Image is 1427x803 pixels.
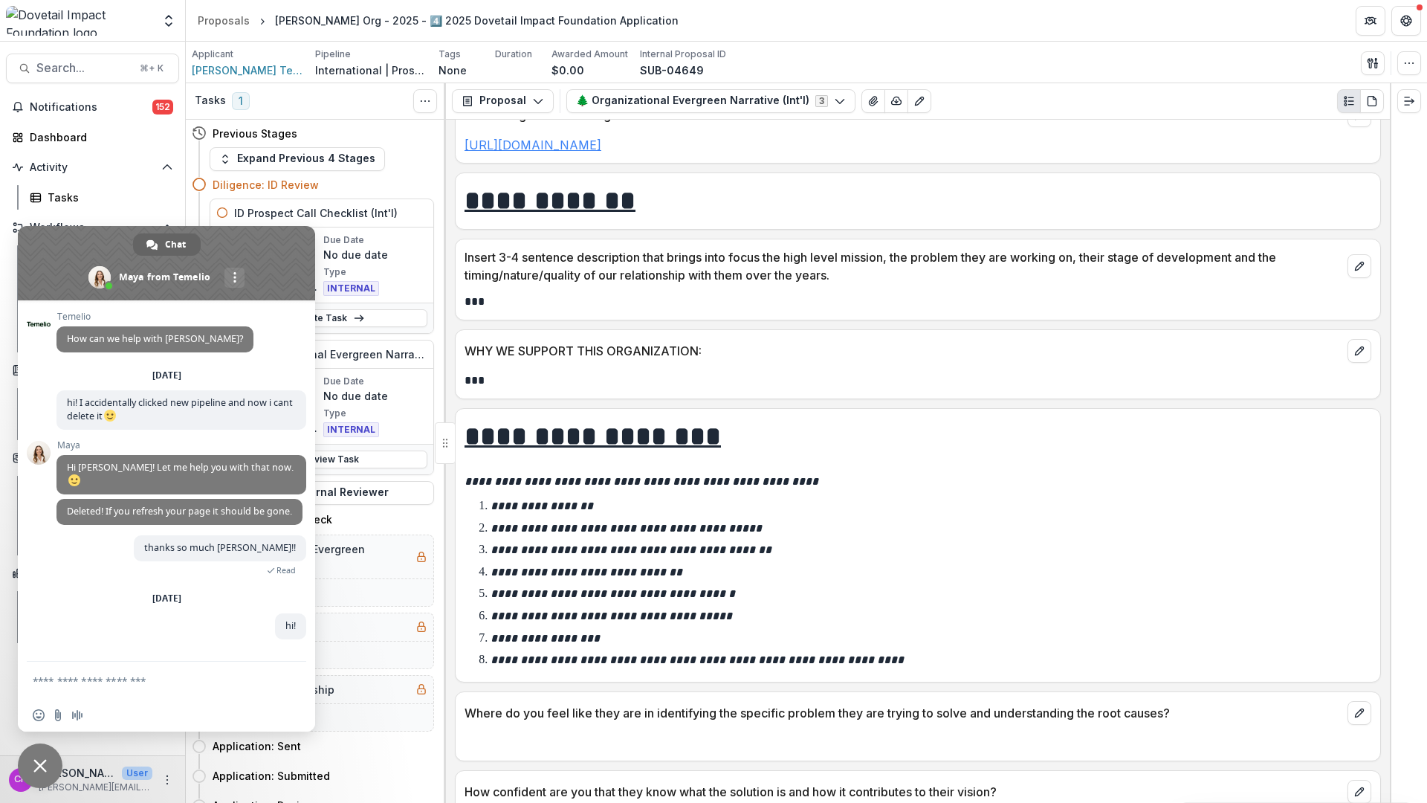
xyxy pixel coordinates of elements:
[67,396,293,422] span: hi! I accidentally clicked new pipeline and now i cant delete it
[6,95,179,119] button: Notifications152
[566,89,855,113] button: 🌲 Organizational Evergreen Narrative (Int'l)3
[192,48,233,61] p: Applicant
[6,125,179,149] a: Dashboard
[213,768,330,784] h4: Application: Submitted
[6,446,179,470] button: Open Contacts
[67,505,292,517] span: Deleted! If you refresh your page it should be gone.
[232,92,250,110] span: 1
[213,177,319,193] h4: Diligence: ID Review
[48,190,167,205] div: Tasks
[165,233,186,256] span: Chat
[439,62,467,78] p: None
[323,388,427,404] p: No due date
[52,709,64,721] span: Send a file
[323,422,379,437] span: INTERNAL
[1397,89,1421,113] button: Expand right
[33,662,271,699] textarea: Compose your message...
[144,541,296,554] span: thanks so much [PERSON_NAME]!!
[285,619,296,632] span: hi!
[30,222,155,234] span: Workflows
[6,561,179,585] button: Open Data & Reporting
[192,10,685,31] nav: breadcrumb
[152,594,181,603] div: [DATE]
[30,101,152,114] span: Notifications
[14,775,27,784] div: Courtney Eker Hardy
[39,765,116,781] p: [PERSON_NAME] [PERSON_NAME]
[234,205,398,221] h5: ID Prospect Call Checklist (Int'l)
[216,451,427,468] a: Review Task
[323,281,379,296] span: INTERNAL
[323,375,427,388] p: Due Date
[137,60,166,77] div: ⌘ + K
[465,248,1342,284] p: Insert 3-4 sentence description that brings into focus the high level mission, the problem they a...
[452,89,554,113] button: Proposal
[1347,339,1371,363] button: edit
[323,407,427,420] p: Type
[315,48,351,61] p: Pipeline
[71,709,83,721] span: Audio message
[1356,6,1385,36] button: Partners
[195,94,226,107] h3: Tasks
[133,233,201,256] a: Chat
[6,216,179,239] button: Open Workflows
[67,461,294,487] span: Hi [PERSON_NAME]! Let me help you with that now.
[39,781,152,794] p: [PERSON_NAME][EMAIL_ADDRESS][DOMAIN_NAME]
[24,185,179,210] a: Tasks
[465,138,601,152] a: [URL][DOMAIN_NAME]
[192,62,303,78] a: [PERSON_NAME] Test Org
[213,738,301,754] h4: Application: Sent
[210,147,385,171] button: Expand Previous 4 Stages
[907,89,931,113] button: Edit as form
[30,129,167,145] div: Dashboard
[33,709,45,721] span: Insert an emoji
[6,54,179,83] button: Search...
[210,481,434,505] button: Add Internal Reviewer
[413,89,437,113] button: Toggle View Cancelled Tasks
[1337,89,1361,113] button: Plaintext view
[158,6,179,36] button: Open entity switcher
[67,332,243,345] span: How can we help with [PERSON_NAME]?
[6,155,179,179] button: Open Activity
[551,62,584,78] p: $0.00
[1391,6,1421,36] button: Get Help
[315,62,427,78] p: International | Prospects Pipeline
[465,783,1342,801] p: How confident are you that they know what the solution is and how it contributes to their vision?
[323,265,427,279] p: Type
[1360,89,1384,113] button: PDF view
[439,48,461,61] p: Tags
[216,309,427,327] a: Complete Task
[56,312,253,322] span: Temelio
[152,100,173,115] span: 152
[275,13,679,28] div: [PERSON_NAME] Org - 2025 - 4️⃣ 2025 Dovetail Impact Foundation Application
[861,89,885,113] button: View Attached Files
[234,346,427,362] h5: 🌲 Organizational Evergreen Narrative (Int'l)
[465,342,1342,360] p: WHY WE SUPPORT THIS ORGANIZATION:
[1347,701,1371,725] button: edit
[640,62,704,78] p: SUB-04649
[152,371,181,380] div: [DATE]
[495,48,532,61] p: Duration
[6,6,152,36] img: Dovetail Impact Foundation logo
[323,247,427,262] p: No due date
[192,10,256,31] a: Proposals
[36,61,131,75] span: Search...
[56,440,306,451] span: Maya
[30,161,155,174] span: Activity
[213,126,297,141] h4: Previous Stages
[18,744,62,788] a: Close chat
[323,233,427,247] p: Due Date
[6,358,179,382] button: Open Documents
[465,704,1342,722] p: Where do you feel like they are in identifying the specific problem they are trying to solve and ...
[1347,254,1371,278] button: edit
[198,13,250,28] div: Proposals
[122,767,152,780] p: User
[158,771,176,789] button: More
[640,48,726,61] p: Internal Proposal ID
[276,565,296,575] span: Read
[551,48,628,61] p: Awarded Amount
